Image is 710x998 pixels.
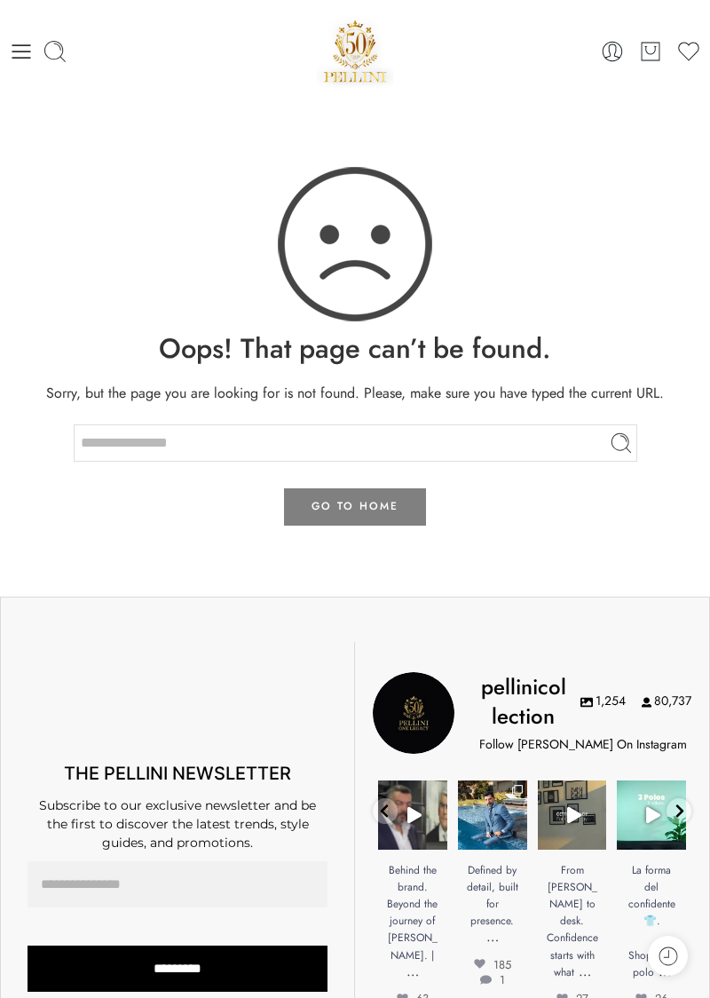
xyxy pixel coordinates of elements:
[39,797,316,851] span: Subscribe to our exclusive newsletter and be the first to discover the latest trends, style guide...
[406,961,419,981] a: …
[676,39,701,64] a: Wishlist
[64,763,291,784] span: THE PELLINI NEWSLETTER
[642,693,691,710] span: 80,737
[479,672,567,732] h3: pellinicollection
[547,862,598,980] span: From [PERSON_NAME] to desk. Confidence starts with what
[275,164,435,324] img: 404
[406,807,422,823] svg: Play
[317,13,393,89] a: Pellini -
[617,780,686,850] a: Play
[474,956,511,973] span: 185
[600,39,625,64] a: Login / Register
[284,488,426,526] a: GO TO HOME
[638,39,663,64] a: Cart
[387,862,438,963] span: Behind the brand. Beyond the journey of [PERSON_NAME]. |
[486,926,499,947] a: …
[467,862,518,930] span: Defined by detail, built for presence.
[512,785,523,796] svg: Clone
[373,672,691,754] a: Pellini Collection pellinicollection 1,254 80,737 Follow [PERSON_NAME] On Instagram
[580,693,626,710] span: 1,254
[538,780,607,850] a: Play
[480,971,505,988] span: 1
[645,807,661,823] svg: Play
[566,807,582,823] svg: Play
[579,961,591,981] a: …
[9,329,701,368] h1: Oops! That page can’t be found.
[317,13,393,89] img: Pellini
[628,862,675,980] span: La forma del confidente👕. Shop your polo
[479,735,687,754] p: Follow [PERSON_NAME] On Instagram
[378,780,447,850] a: Play
[9,382,701,405] p: Sorry, but the page you are looking for is not found. Please, make sure you have typed the curren...
[28,861,327,908] input: Email Address *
